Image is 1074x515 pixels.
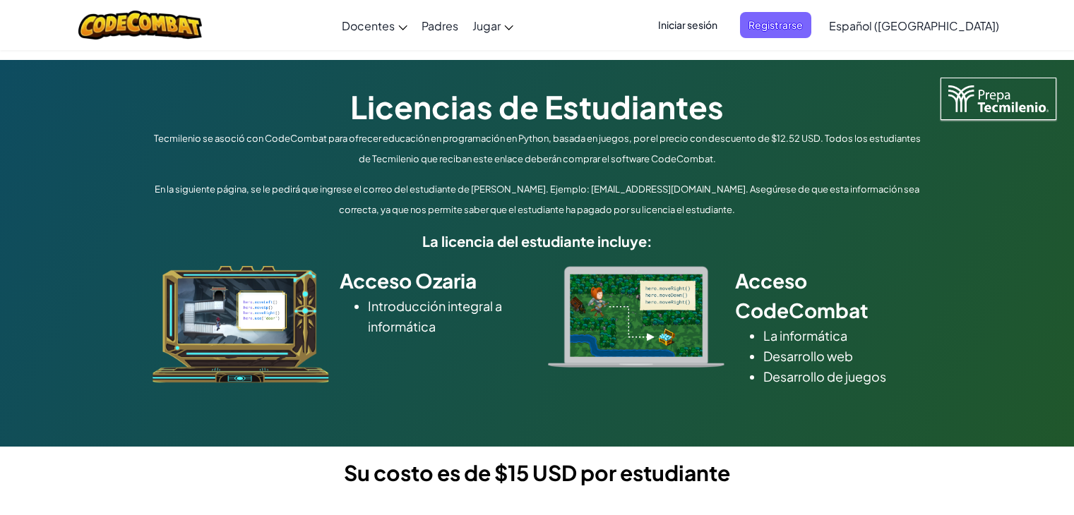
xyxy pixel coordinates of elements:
span: Jugar [472,18,501,33]
img: CodeCombat logo [78,11,202,40]
p: En la siguiente página, se le pedirá que ingrese el correo del estudiante de [PERSON_NAME]. Ejemp... [149,179,926,220]
img: ozaria_acodus.png [153,266,329,383]
a: Padres [414,6,465,44]
img: Tecmilenio logo [941,78,1056,120]
li: Desarrollo de juegos [763,366,922,387]
li: La informática [763,325,922,346]
span: Español ([GEOGRAPHIC_DATA]) [829,18,999,33]
a: Docentes [335,6,414,44]
a: Español ([GEOGRAPHIC_DATA]) [822,6,1006,44]
li: Introducción integral a informática [368,296,527,337]
h5: La licencia del estudiante incluye: [149,230,926,252]
h2: Acceso Ozaria [340,266,527,296]
h2: Acceso CodeCombat [735,266,922,325]
button: Registrarse [740,12,811,38]
button: Iniciar sesión [650,12,726,38]
img: type_real_code.png [548,266,724,368]
li: Desarrollo web [763,346,922,366]
span: Docentes [342,18,395,33]
h1: Licencias de Estudiantes [149,85,926,128]
p: Tecmilenio se asoció con CodeCombat para ofrecer educación en programación en Python, basada en j... [149,128,926,169]
a: Jugar [465,6,520,44]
